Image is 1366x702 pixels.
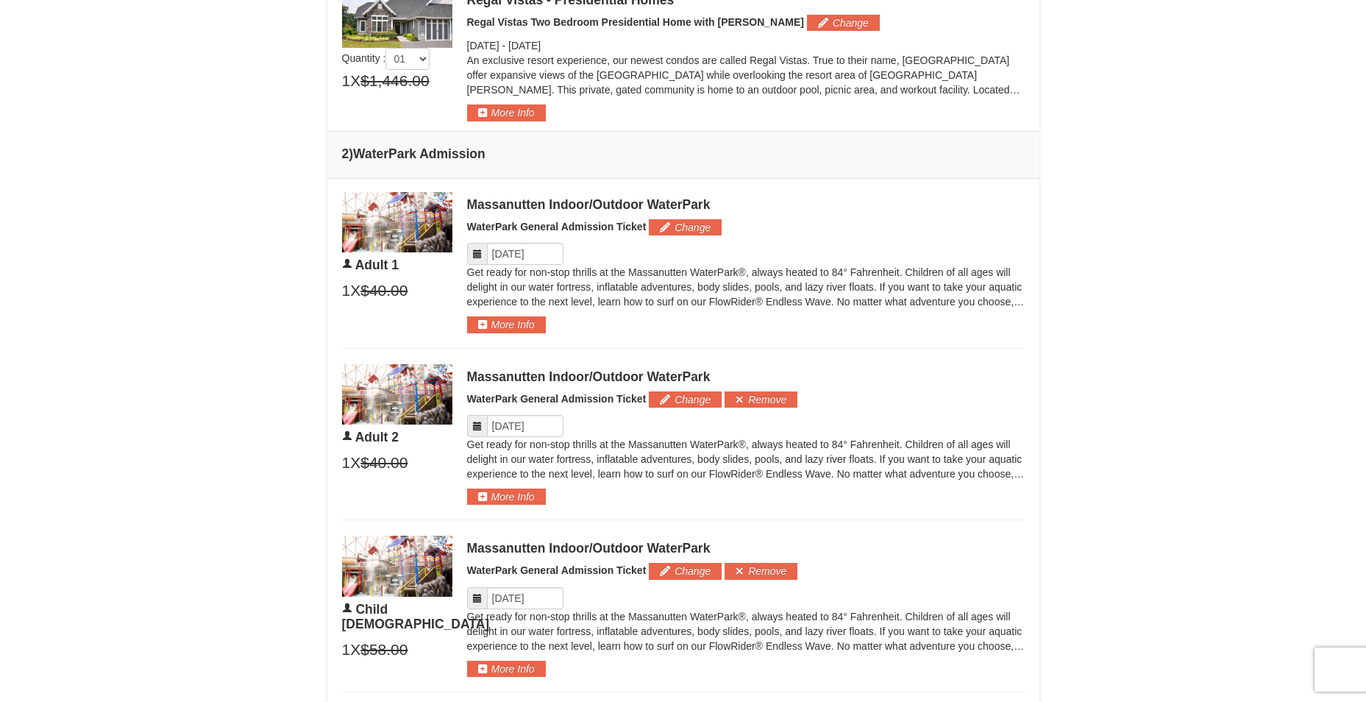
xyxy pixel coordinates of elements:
button: Remove [725,563,797,579]
img: 6619917-1403-22d2226d.jpg [342,192,452,252]
span: WaterPark General Admission Ticket [467,393,647,405]
span: $40.00 [360,280,408,302]
button: Change [649,563,722,579]
p: Get ready for non-stop thrills at the Massanutten WaterPark®, always heated to 84° Fahrenheit. Ch... [467,437,1025,481]
h4: 2 WaterPark Admission [342,146,1025,161]
img: 6619917-1403-22d2226d.jpg [342,364,452,425]
span: - [502,40,505,52]
button: More Info [467,316,546,333]
span: $1,446.00 [360,70,429,92]
span: X [350,639,360,661]
span: WaterPark General Admission Ticket [467,564,647,576]
button: More Info [467,489,546,505]
span: Quantity : [342,52,430,64]
div: Massanutten Indoor/Outdoor WaterPark [467,541,1025,556]
span: $40.00 [360,452,408,474]
button: Change [649,391,722,408]
span: $58.00 [360,639,408,661]
span: 1 [342,70,351,92]
p: Get ready for non-stop thrills at the Massanutten WaterPark®, always heated to 84° Fahrenheit. Ch... [467,609,1025,653]
span: ) [349,146,353,161]
span: X [350,70,360,92]
span: [DATE] [467,40,499,52]
button: More Info [467,104,546,121]
div: Massanutten Indoor/Outdoor WaterPark [467,197,1025,212]
span: WaterPark General Admission Ticket [467,221,647,233]
p: Get ready for non-stop thrills at the Massanutten WaterPark®, always heated to 84° Fahrenheit. Ch... [467,265,1025,309]
button: Change [649,219,722,235]
p: An exclusive resort experience, our newest condos are called Regal Vistas. True to their name, [G... [467,53,1025,97]
span: 1 [342,280,351,302]
span: 1 [342,639,351,661]
span: Adult 2 [355,430,399,444]
span: X [350,452,360,474]
button: Change [807,15,880,31]
button: More Info [467,661,546,677]
button: Remove [725,391,797,408]
span: Child [DEMOGRAPHIC_DATA] [342,602,490,631]
span: [DATE] [508,40,541,52]
img: 6619917-1403-22d2226d.jpg [342,536,452,596]
div: Massanutten Indoor/Outdoor WaterPark [467,369,1025,384]
span: X [350,280,360,302]
span: Adult 1 [355,258,399,272]
span: 1 [342,452,351,474]
span: Regal Vistas Two Bedroom Presidential Home with [PERSON_NAME] [467,16,804,28]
